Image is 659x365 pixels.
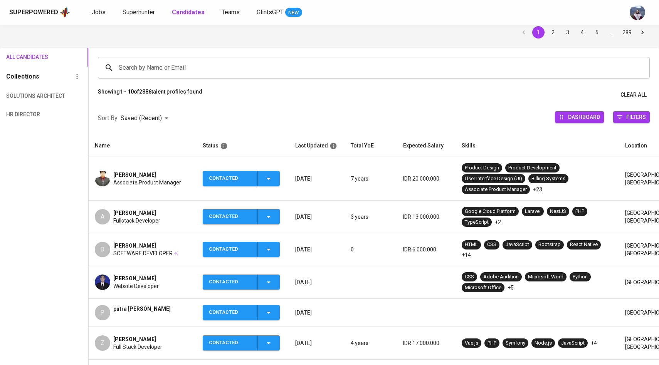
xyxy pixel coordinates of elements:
[351,339,391,347] p: 4 years
[121,111,171,126] div: Saved (Recent)
[295,246,338,253] p: [DATE]
[295,278,338,286] p: [DATE]
[113,217,160,224] span: Fullstack Developer
[113,249,173,257] span: SOFTWARE DEVELOPER
[345,135,397,157] th: Total YoE
[620,90,647,100] span: Clear All
[403,175,449,182] p: IDR 20.000.000
[113,242,156,249] span: [PERSON_NAME]
[516,26,650,39] nav: pagination navigation
[197,135,289,157] th: Status
[113,171,156,179] span: [PERSON_NAME]
[92,8,106,16] span: Jobs
[525,208,541,215] div: Laravel
[222,8,241,17] a: Teams
[403,246,449,253] p: IDR 6.000.000
[570,241,598,248] div: React Native
[550,208,566,215] div: NestJS
[209,171,251,186] div: Contacted
[209,275,251,290] div: Contacted
[209,305,251,320] div: Contacted
[403,339,449,347] p: IDR 17.000.000
[203,335,280,350] button: Contacted
[257,8,284,16] span: GlintsGPT
[95,209,110,224] div: A
[6,71,39,82] h6: Collections
[95,305,110,320] div: P
[257,8,302,17] a: GlintsGPT NEW
[508,164,556,172] div: Product Development
[123,8,155,16] span: Superhunter
[483,273,519,281] div: Adobe Audition
[617,88,650,102] button: Clear All
[403,213,449,221] p: IDR 13.000.000
[487,241,496,248] div: CSS
[203,171,280,186] button: Contacted
[591,26,603,39] button: Go to page 5
[295,339,338,347] p: [DATE]
[172,8,206,17] a: Candidates
[121,114,162,123] p: Saved (Recent)
[209,209,251,224] div: Contacted
[172,8,205,16] b: Candidates
[465,186,527,193] div: Associate Product Manager
[576,26,588,39] button: Go to page 4
[561,26,574,39] button: Go to page 3
[573,273,588,281] div: Python
[465,175,522,182] div: User Interface Design (UI)
[533,186,542,193] p: +23
[203,305,280,320] button: Contacted
[535,340,552,347] div: Node.js
[506,241,529,248] div: JavaScript
[465,208,516,215] div: Google Cloud Platform
[98,114,118,123] p: Sort By
[620,26,634,39] button: Go to page 289
[6,52,48,62] span: All Candidates
[636,26,649,39] button: Go to next page
[575,208,584,215] div: PHP
[528,273,563,281] div: Microsoft Word
[123,8,156,17] a: Superhunter
[465,284,501,291] div: Microsoft Office
[351,213,391,221] p: 3 years
[6,110,48,119] span: HR Director
[9,8,58,17] div: Superpowered
[209,335,251,350] div: Contacted
[203,209,280,224] button: Contacted
[465,164,499,172] div: Product Design
[465,241,478,248] div: HTML
[209,242,251,257] div: Contacted
[92,8,107,17] a: Jobs
[113,305,171,313] span: putra [PERSON_NAME]
[295,213,338,221] p: [DATE]
[351,246,391,253] p: 0
[465,219,489,226] div: TypeScript
[95,275,110,290] img: bb030c5bbec5121ab93809c80e0c2bd9.jpg
[89,135,197,157] th: Name
[591,339,597,347] p: +4
[113,209,156,217] span: [PERSON_NAME]
[113,335,156,343] span: [PERSON_NAME]
[95,242,110,257] div: D
[113,275,156,282] span: [PERSON_NAME]
[532,26,545,39] button: page 1
[60,7,70,18] img: app logo
[113,179,181,186] span: Associate Product Manager
[295,175,338,182] p: [DATE]
[495,218,501,226] p: +2
[626,112,646,122] span: Filters
[203,242,280,257] button: Contacted
[113,343,162,351] span: Full Stack Developer
[561,340,585,347] div: JavaScript
[465,273,474,281] div: CSS
[285,9,302,17] span: NEW
[538,241,561,248] div: Bootstrap
[462,251,471,259] p: +14
[506,340,525,347] div: Symfony
[547,26,559,39] button: Go to page 2
[465,340,478,347] div: Vue.js
[397,135,456,157] th: Expected Salary
[6,91,48,101] span: Solutions Architect
[113,282,159,290] span: Website Developer
[98,88,202,102] p: Showing of talent profiles found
